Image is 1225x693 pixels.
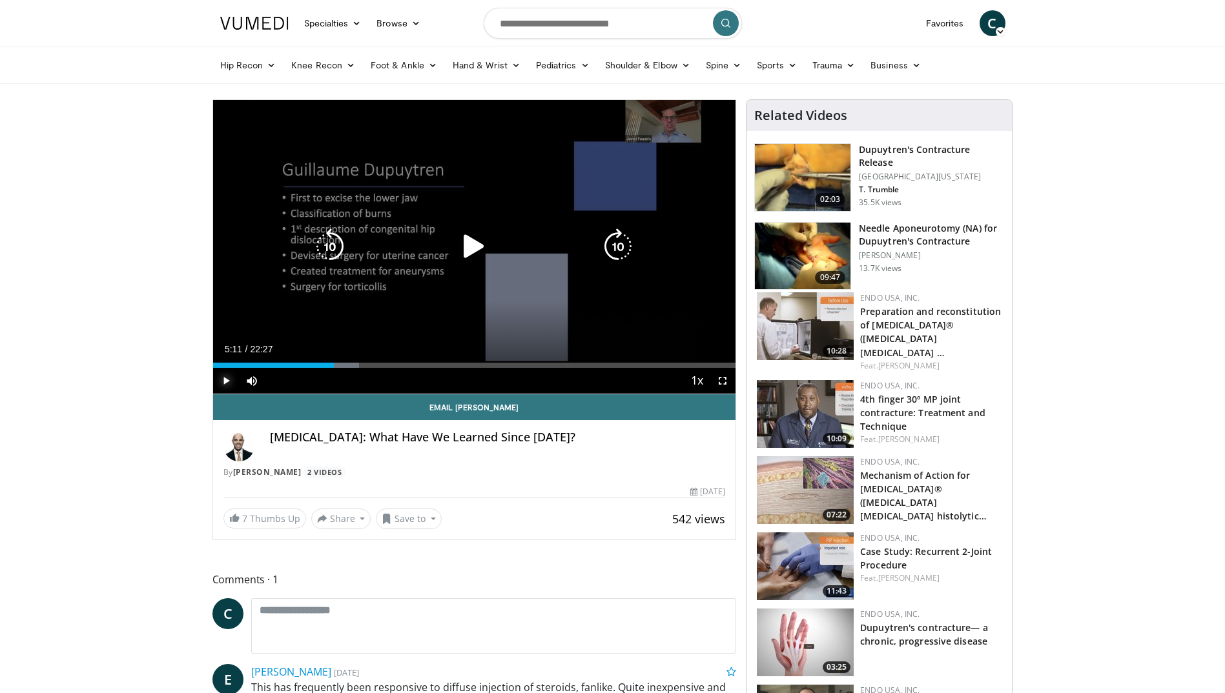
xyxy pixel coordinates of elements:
[239,368,265,394] button: Mute
[690,486,725,497] div: [DATE]
[878,360,940,371] a: [PERSON_NAME]
[484,8,742,39] input: Search topics, interventions
[980,10,1005,36] a: C
[212,598,243,629] a: C
[860,545,992,571] a: Case Study: Recurrent 2-Joint Procedure
[242,512,247,525] span: 7
[233,467,302,477] a: [PERSON_NAME]
[878,434,940,445] a: [PERSON_NAME]
[754,222,1004,290] a: 09:47 Needle Aponeurotomy (NA) for Dupuytren's Contracture [PERSON_NAME] 13.7K views
[363,52,445,78] a: Foot & Ankle
[859,172,1004,182] p: [GEOGRAPHIC_DATA][US_STATE]
[860,456,920,467] a: Endo USA, Inc.
[528,52,597,78] a: Pediatrics
[757,292,854,360] img: ab89541e-13d0-49f0-812b-38e61ef681fd.150x105_q85_crop-smart_upscale.jpg
[251,665,331,679] a: [PERSON_NAME]
[860,380,920,391] a: Endo USA, Inc.
[860,393,985,432] a: 4th finger 30º MP joint contracture: Treatment and Technique
[860,360,1002,372] div: Feat.
[860,469,987,522] a: Mechanism of Action for [MEDICAL_DATA]® ([MEDICAL_DATA] [MEDICAL_DATA] histolytic…
[283,52,363,78] a: Knee Recon
[369,10,428,36] a: Browse
[245,344,248,354] span: /
[859,143,1004,169] h3: Dupuytren's Contracture Release
[304,467,346,477] a: 2 Videos
[860,434,1002,445] div: Feat.
[918,10,972,36] a: Favorites
[212,571,737,588] span: Comments 1
[710,368,736,394] button: Fullscreen
[859,250,1004,261] p: [PERSON_NAME]
[823,509,850,521] span: 07:22
[823,585,850,597] span: 11:43
[250,344,273,354] span: 22:27
[296,10,369,36] a: Specialties
[225,344,242,354] span: 5:11
[823,345,850,357] span: 10:28
[754,143,1004,212] a: 02:03 Dupuytren's Contracture Release [GEOGRAPHIC_DATA][US_STATE] T. Trumble 35.5K views
[823,433,850,445] span: 10:09
[755,144,850,211] img: 38790_0000_3.png.150x105_q85_crop-smart_upscale.jpg
[223,430,254,461] img: Avatar
[334,667,359,678] small: [DATE]
[860,292,920,303] a: Endo USA, Inc.
[757,608,854,676] img: ad125784-313a-4fc2-9766-be83bf9ba0f3.150x105_q85_crop-smart_upscale.jpg
[757,380,854,448] a: 10:09
[213,100,736,394] video-js: Video Player
[757,608,854,676] a: 03:25
[860,532,920,543] a: Endo USA, Inc.
[698,52,749,78] a: Spine
[213,363,736,368] div: Progress Bar
[860,608,920,619] a: Endo USA, Inc.
[815,271,846,284] span: 09:47
[223,508,306,528] a: 7 Thumbs Up
[815,193,846,206] span: 02:03
[757,532,854,600] img: 5ba3bb49-dd9f-4125-9852-d42629a0b25e.150x105_q85_crop-smart_upscale.jpg
[311,508,371,529] button: Share
[445,52,528,78] a: Hand & Wrist
[220,17,289,30] img: VuMedi Logo
[878,572,940,583] a: [PERSON_NAME]
[223,467,726,478] div: By
[757,456,854,524] img: 4f28c07a-856f-4770-928d-01fbaac11ded.150x105_q85_crop-smart_upscale.jpg
[757,456,854,524] a: 07:22
[757,292,854,360] a: 10:28
[755,223,850,290] img: atik_3.png.150x105_q85_crop-smart_upscale.jpg
[860,572,1002,584] div: Feat.
[859,222,1004,248] h3: Needle Aponeurotomy (NA) for Dupuytren's Contracture
[270,430,726,445] h4: [MEDICAL_DATA]: What Have We Learned Since [DATE]?
[860,305,1001,358] a: Preparation and reconstitution of [MEDICAL_DATA]® ([MEDICAL_DATA] [MEDICAL_DATA] …
[863,52,929,78] a: Business
[213,368,239,394] button: Play
[860,621,988,647] a: Dupuytren's contracture— a chronic, progressive disease
[754,108,847,123] h4: Related Videos
[672,511,725,527] span: 542 views
[757,532,854,600] a: 11:43
[859,185,1004,195] p: T. Trumble
[213,394,736,420] a: Email [PERSON_NAME]
[597,52,698,78] a: Shoulder & Elbow
[805,52,863,78] a: Trauma
[823,661,850,673] span: 03:25
[212,52,284,78] a: Hip Recon
[376,508,442,529] button: Save to
[859,263,901,274] p: 13.7K views
[749,52,805,78] a: Sports
[757,380,854,448] img: 8065f212-d011-4f4d-b273-cea272d03683.150x105_q85_crop-smart_upscale.jpg
[859,197,901,208] p: 35.5K views
[684,368,710,394] button: Playback Rate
